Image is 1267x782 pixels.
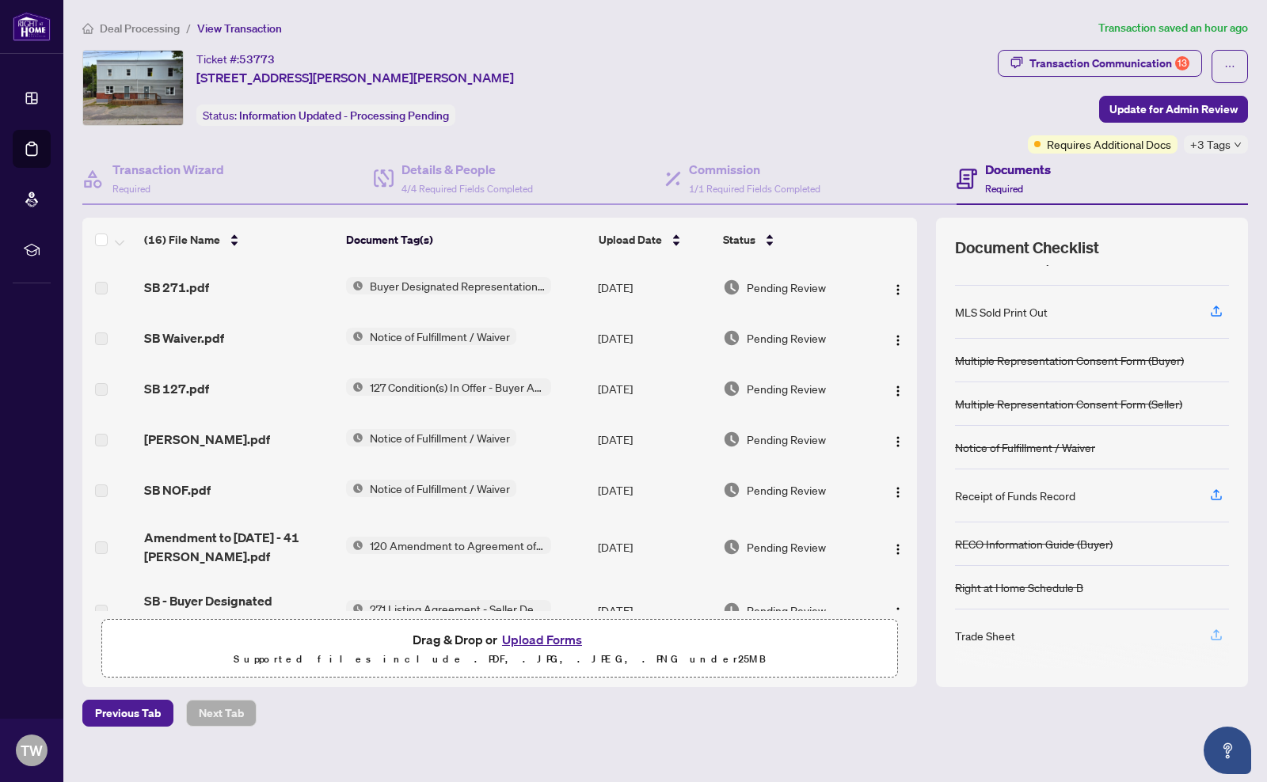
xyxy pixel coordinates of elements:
button: Logo [885,534,911,560]
div: Notice of Fulfillment / Waiver [955,438,1095,456]
span: [PERSON_NAME].pdf [144,430,270,449]
div: 13 [1175,56,1189,70]
td: [DATE] [592,579,717,642]
img: Logo [892,486,904,499]
img: Document Status [723,538,740,556]
span: Notice of Fulfillment / Waiver [363,328,516,345]
button: Status Icon127 Condition(s) In Offer - Buyer Acknowledgement [346,378,551,396]
li: / [186,19,191,37]
th: Document Tag(s) [340,218,592,262]
img: Status Icon [346,537,363,554]
td: [DATE] [592,465,717,515]
span: Buyer Designated Representation Agreement [363,277,551,294]
span: Pending Review [747,329,826,347]
img: Logo [892,283,904,296]
button: Logo [885,275,911,300]
button: Status IconNotice of Fulfillment / Waiver [346,429,516,446]
img: Status Icon [346,480,363,497]
td: [DATE] [592,262,717,313]
img: Logo [892,435,904,448]
span: Status [723,231,755,249]
h4: Documents [985,160,1051,179]
img: Status Icon [346,378,363,396]
button: Status Icon120 Amendment to Agreement of Purchase and Sale [346,537,551,554]
span: Required [112,183,150,195]
span: Pending Review [747,538,826,556]
th: Status [717,218,873,262]
h4: Transaction Wizard [112,160,224,179]
button: Transaction Communication13 [998,50,1202,77]
button: Logo [885,427,911,452]
span: SB - Buyer Designated Representation Agreement - Authority for Purch 2.pdf [144,591,333,629]
h4: Details & People [401,160,533,179]
span: home [82,23,93,34]
img: Logo [892,606,904,619]
div: Transaction Communication [1029,51,1189,76]
span: Pending Review [747,481,826,499]
span: View Transaction [197,21,282,36]
button: Logo [885,477,911,503]
h4: Commission [689,160,820,179]
td: [DATE] [592,515,717,579]
span: Amendment to [DATE] - 41 [PERSON_NAME].pdf [144,528,333,566]
p: Supported files include .PDF, .JPG, .JPEG, .PNG under 25 MB [112,650,888,669]
img: Logo [892,385,904,397]
span: Notice of Fulfillment / Waiver [363,480,516,497]
span: Pending Review [747,380,826,397]
div: MLS Sold Print Out [955,303,1048,321]
span: TW [21,739,43,761]
span: Previous Tab [95,700,161,726]
span: 271 Listing Agreement - Seller Designated Representation Agreement Authority to Offer for Sale [363,600,551,617]
img: Logo [892,543,904,556]
span: ellipsis [1224,61,1235,72]
button: Status IconBuyer Designated Representation Agreement [346,277,551,294]
button: Logo [885,325,911,351]
span: 127 Condition(s) In Offer - Buyer Acknowledgement [363,378,551,396]
td: [DATE] [592,313,717,363]
span: Deal Processing [100,21,180,36]
span: Requires Additional Docs [1047,135,1171,153]
img: Document Status [723,431,740,448]
button: Open asap [1204,727,1251,774]
span: 4/4 Required Fields Completed [401,183,533,195]
th: Upload Date [592,218,717,262]
span: Information Updated - Processing Pending [239,108,449,123]
img: Status Icon [346,277,363,294]
span: +3 Tags [1190,135,1231,154]
td: [DATE] [592,363,717,414]
div: Multiple Representation Consent Form (Seller) [955,395,1182,412]
img: Document Status [723,380,740,397]
div: Ticket #: [196,50,275,68]
span: Notice of Fulfillment / Waiver [363,429,516,446]
td: [DATE] [592,414,717,465]
div: Status: [196,104,455,126]
span: Drag & Drop or [413,629,587,650]
span: Pending Review [747,431,826,448]
span: Drag & Drop orUpload FormsSupported files include .PDF, .JPG, .JPEG, .PNG under25MB [102,620,897,678]
th: (16) File Name [138,218,340,262]
img: Status Icon [346,328,363,345]
span: [STREET_ADDRESS][PERSON_NAME][PERSON_NAME] [196,68,514,87]
span: (16) File Name [144,231,220,249]
button: Status IconNotice of Fulfillment / Waiver [346,480,516,497]
img: Status Icon [346,600,363,617]
button: Upload Forms [497,629,587,650]
img: Status Icon [346,429,363,446]
div: Multiple Representation Consent Form (Buyer) [955,351,1184,369]
span: Required [985,183,1023,195]
button: Logo [885,598,911,623]
img: Logo [892,334,904,347]
div: Trade Sheet [955,627,1015,644]
span: Pending Review [747,279,826,296]
span: down [1234,141,1242,149]
button: Status Icon271 Listing Agreement - Seller Designated Representation Agreement Authority to Offer ... [346,600,551,617]
span: SB 271.pdf [144,278,209,297]
span: Update for Admin Review [1109,97,1238,122]
button: Logo [885,376,911,401]
span: SB 127.pdf [144,379,209,398]
span: Upload Date [599,231,662,249]
span: 1/1 Required Fields Completed [689,183,820,195]
span: 53773 [239,52,275,66]
span: Pending Review [747,602,826,619]
button: Update for Admin Review [1099,96,1248,123]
